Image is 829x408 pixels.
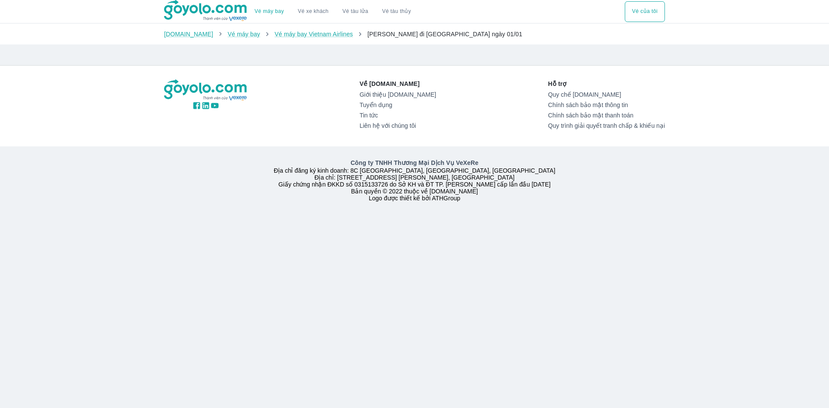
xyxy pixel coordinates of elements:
a: Quy trình giải quyết tranh chấp & khiếu nại [548,122,665,129]
div: choose transportation mode [248,1,418,22]
p: Công ty TNHH Thương Mại Dịch Vụ VeXeRe [166,158,663,167]
a: Tuyển dụng [360,101,436,108]
a: Chính sách bảo mật thanh toán [548,112,665,119]
nav: breadcrumb [164,30,665,38]
a: [DOMAIN_NAME] [164,31,213,38]
a: Vé máy bay [228,31,260,38]
p: Hỗ trợ [548,79,665,88]
a: Chính sách bảo mật thông tin [548,101,665,108]
a: Liên hệ với chúng tôi [360,122,436,129]
a: Vé xe khách [298,8,329,15]
a: Vé máy bay Vietnam Airlines [275,31,353,38]
a: Vé tàu lửa [335,1,375,22]
div: choose transportation mode [625,1,665,22]
p: Về [DOMAIN_NAME] [360,79,436,88]
a: Vé máy bay [255,8,284,15]
div: Địa chỉ đăng ký kinh doanh: 8C [GEOGRAPHIC_DATA], [GEOGRAPHIC_DATA], [GEOGRAPHIC_DATA] Địa chỉ: [... [159,158,670,202]
button: Vé của tôi [625,1,665,22]
a: Giới thiệu [DOMAIN_NAME] [360,91,436,98]
button: Vé tàu thủy [375,1,418,22]
span: [PERSON_NAME] đi [GEOGRAPHIC_DATA] ngày 01/01 [367,31,522,38]
a: Quy chế [DOMAIN_NAME] [548,91,665,98]
a: Tin tức [360,112,436,119]
img: logo [164,79,248,101]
